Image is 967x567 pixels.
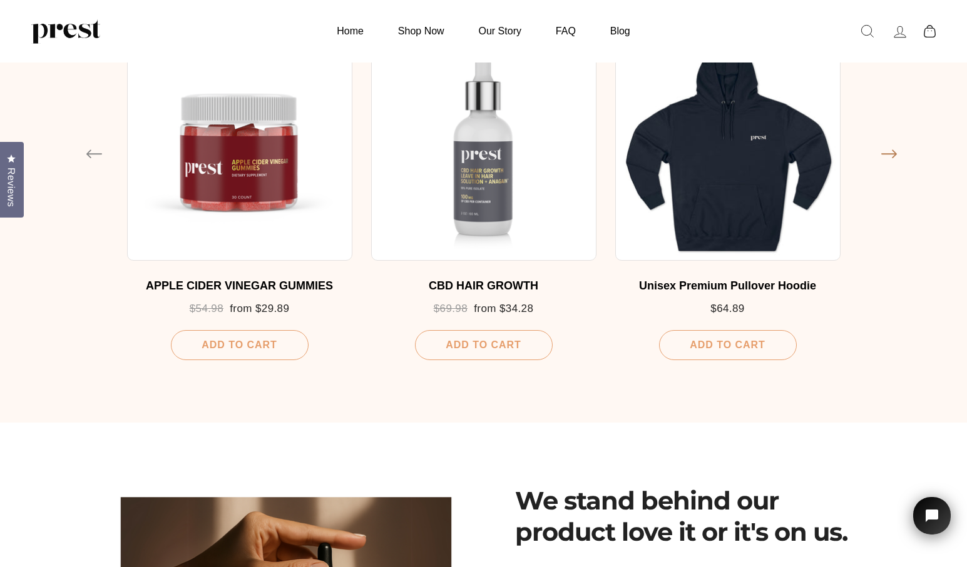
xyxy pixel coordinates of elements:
[515,485,850,548] h2: We stand behind our product love it or it's on us.
[595,19,646,43] a: Blog
[140,303,340,316] div: from $29.89
[628,279,828,293] div: Unisex Premium Pullover Hoodie
[127,36,352,359] a: APPLE CIDER VINEGAR GUMMIES $54.98 from $29.89 Add To Cart
[382,19,460,43] a: Shop Now
[31,19,100,44] img: PREST ORGANICS
[540,19,591,43] a: FAQ
[140,279,340,293] div: APPLE CIDER VINEGAR GUMMIES
[190,303,223,314] span: $54.98
[463,19,537,43] a: Our Story
[897,479,967,567] iframe: Tidio Chat
[384,279,584,293] div: CBD HAIR GROWTH
[371,36,596,359] a: CBD HAIR GROWTH $69.98 from $34.28 Add To Cart
[628,303,828,316] div: $64.89
[321,19,645,43] ul: Primary
[434,303,468,314] span: $69.98
[446,339,521,350] span: Add To Cart
[202,339,277,350] span: Add To Cart
[321,19,379,43] a: Home
[384,303,584,316] div: from $34.28
[3,168,19,207] span: Reviews
[690,339,765,350] span: Add To Cart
